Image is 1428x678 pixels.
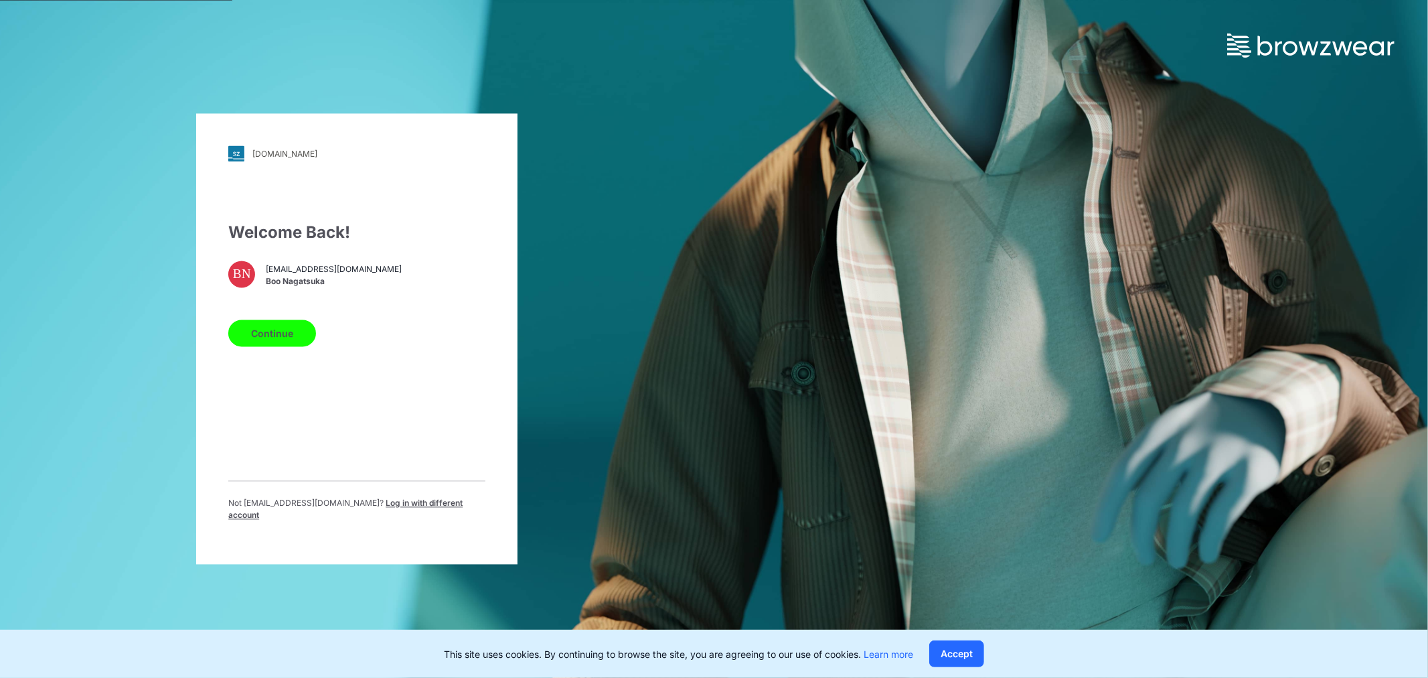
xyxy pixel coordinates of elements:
[252,149,317,159] div: [DOMAIN_NAME]
[266,275,402,287] span: Boo Nagatsuka
[1227,33,1395,58] img: browzwear-logo.73288ffb.svg
[228,498,485,522] p: Not [EMAIL_ADDRESS][DOMAIN_NAME] ?
[864,649,913,660] a: Learn more
[228,146,244,162] img: svg+xml;base64,PHN2ZyB3aWR0aD0iMjgiIGhlaWdodD0iMjgiIHZpZXdCb3g9IjAgMCAyOCAyOCIgZmlsbD0ibm9uZSIgeG...
[266,263,402,275] span: [EMAIL_ADDRESS][DOMAIN_NAME]
[228,261,255,288] div: BN
[228,320,316,347] button: Continue
[228,146,485,162] a: [DOMAIN_NAME]
[228,221,485,245] div: Welcome Back!
[929,640,984,667] button: Accept
[444,647,913,661] p: This site uses cookies. By continuing to browse the site, you are agreeing to our use of cookies.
